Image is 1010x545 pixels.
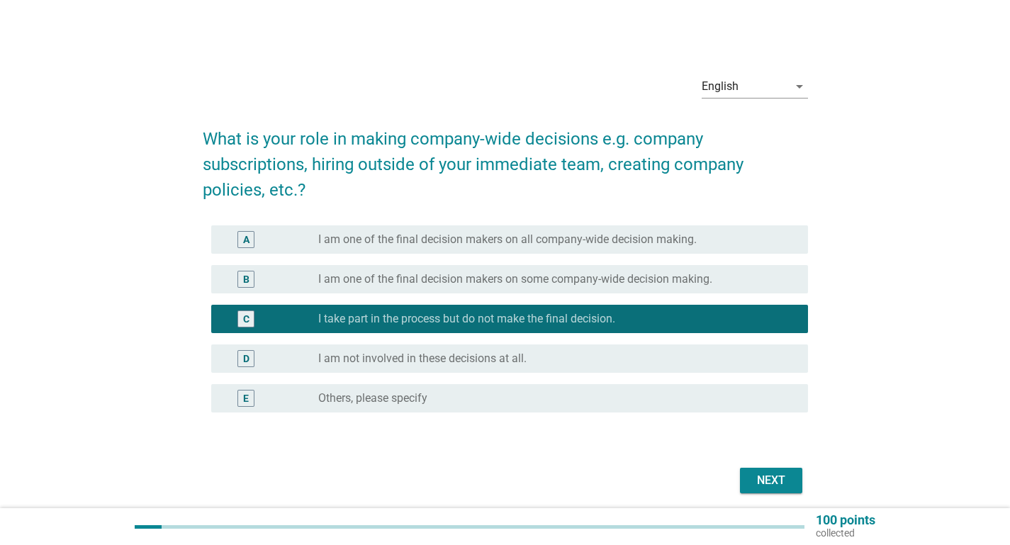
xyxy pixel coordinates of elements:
h2: What is your role in making company-wide decisions e.g. company subscriptions, hiring outside of ... [203,112,808,203]
div: A [243,232,249,247]
div: E [243,391,249,406]
div: C [243,312,249,327]
div: D [243,352,249,366]
i: arrow_drop_down [791,78,808,95]
div: English [702,80,739,93]
label: I am not involved in these decisions at all. [318,352,527,366]
label: I am one of the final decision makers on some company-wide decision making. [318,272,712,286]
div: B [243,272,249,287]
p: 100 points [816,514,875,527]
div: Next [751,472,791,489]
label: I take part in the process but do not make the final decision. [318,312,615,326]
p: collected [816,527,875,539]
label: I am one of the final decision makers on all company-wide decision making. [318,232,697,247]
button: Next [740,468,802,493]
label: Others, please specify [318,391,427,405]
